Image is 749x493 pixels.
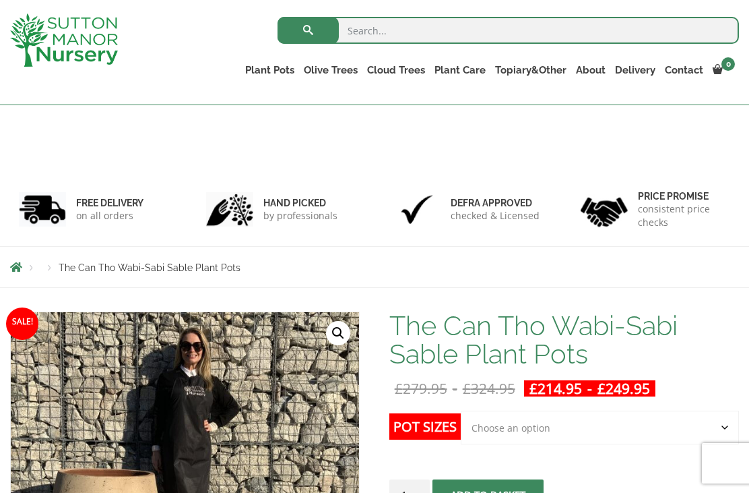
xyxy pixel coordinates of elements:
p: on all orders [76,209,143,223]
a: Plant Pots [240,61,299,80]
span: £ [597,379,606,398]
bdi: 279.95 [395,379,447,398]
img: 2.jpg [206,192,253,227]
label: Pot Sizes [389,413,461,440]
span: £ [395,379,403,398]
h6: Price promise [638,190,730,202]
span: £ [463,379,471,398]
img: 3.jpg [393,192,441,227]
del: - [389,380,521,397]
h1: The Can Tho Wabi-Sabi Sable Plant Pots [389,312,739,368]
span: £ [529,379,538,398]
bdi: 324.95 [463,379,515,398]
bdi: 214.95 [529,379,582,398]
span: The Can Tho Wabi-Sabi Sable Plant Pots [59,262,240,273]
a: Plant Care [430,61,490,80]
p: checked & Licensed [451,209,540,223]
img: 4.jpg [581,189,628,230]
p: consistent price checks [638,202,730,229]
a: Topiary&Other [490,61,571,80]
h6: Defra approved [451,197,540,209]
a: Contact [660,61,708,80]
ins: - [524,380,655,397]
input: Search... [278,17,739,44]
a: Cloud Trees [362,61,430,80]
span: Sale! [6,308,38,340]
span: 0 [721,57,735,71]
img: logo [10,13,118,67]
bdi: 249.95 [597,379,650,398]
img: 1.jpg [19,192,66,227]
nav: Breadcrumbs [10,262,739,272]
h6: hand picked [263,197,337,209]
a: Olive Trees [299,61,362,80]
a: 0 [708,61,739,80]
a: About [571,61,610,80]
h6: FREE DELIVERY [76,197,143,209]
p: by professionals [263,209,337,223]
a: View full-screen image gallery [326,321,350,345]
a: Delivery [610,61,660,80]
